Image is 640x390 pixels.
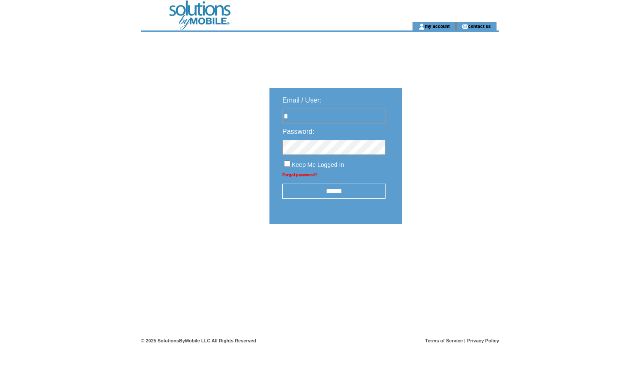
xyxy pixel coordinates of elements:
span: © 2025 SolutionsByMobile LLC All Rights Reserved [141,338,256,343]
a: Forgot password? [282,172,317,177]
span: | [464,338,466,343]
a: contact us [468,23,491,29]
a: Privacy Policy [467,338,499,343]
img: transparent.png [427,245,470,256]
span: Email / User: [282,97,322,104]
a: my account [425,23,450,29]
img: contact_us_icon.gif [462,23,468,30]
a: Terms of Service [425,338,463,343]
span: Password: [282,128,314,135]
span: Keep Me Logged In [292,161,344,168]
img: account_icon.gif [419,23,425,30]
